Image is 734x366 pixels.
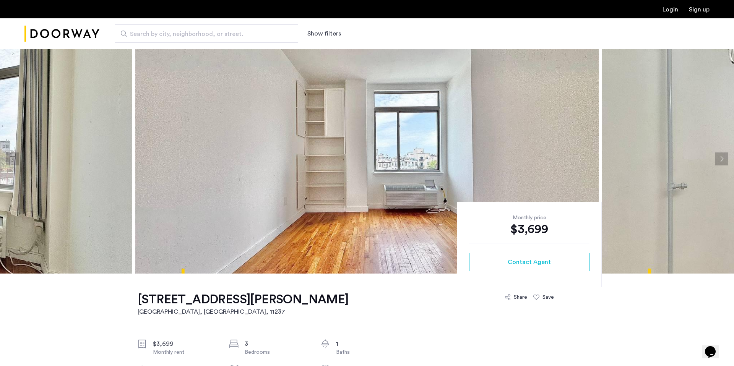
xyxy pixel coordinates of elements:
button: Previous apartment [6,152,19,165]
button: Show or hide filters [307,29,341,38]
div: Share [514,293,527,301]
a: Registration [689,6,710,13]
div: Bedrooms [245,348,309,356]
a: [STREET_ADDRESS][PERSON_NAME][GEOGRAPHIC_DATA], [GEOGRAPHIC_DATA], 11237 [138,292,349,316]
div: 1 [336,339,400,348]
span: Search by city, neighborhood, or street. [130,29,277,39]
img: apartment [135,44,599,274]
input: Apartment Search [115,24,298,43]
div: Baths [336,348,400,356]
a: Cazamio Logo [24,19,99,48]
a: Login [663,6,678,13]
div: Save [542,293,554,301]
h1: [STREET_ADDRESS][PERSON_NAME] [138,292,349,307]
div: 3 [245,339,309,348]
div: $3,699 [153,339,217,348]
div: $3,699 [469,222,589,237]
div: Monthly rent [153,348,217,356]
div: Monthly price [469,214,589,222]
button: Next apartment [715,152,728,165]
span: Contact Agent [508,257,551,267]
img: logo [24,19,99,48]
button: button [469,253,589,271]
h2: [GEOGRAPHIC_DATA], [GEOGRAPHIC_DATA] , 11237 [138,307,349,316]
iframe: chat widget [702,335,726,358]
